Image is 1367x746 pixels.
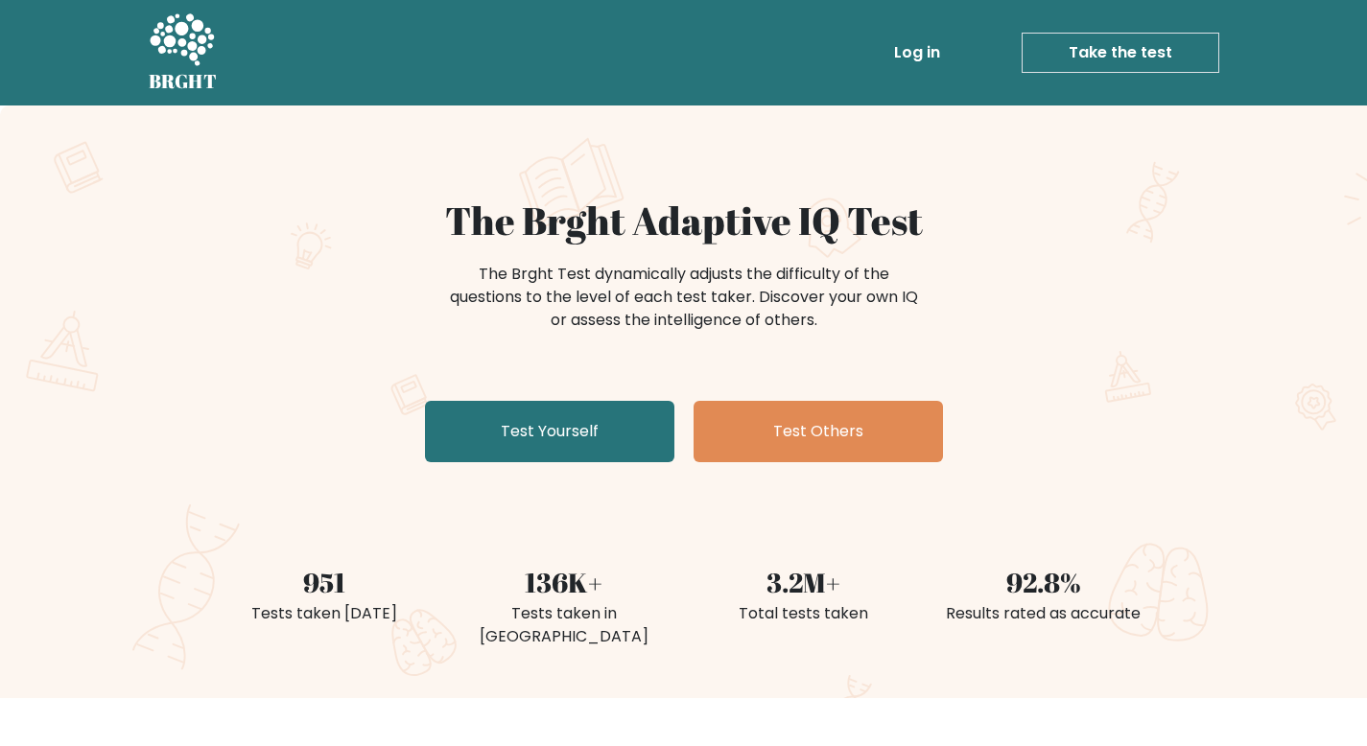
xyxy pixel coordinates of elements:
div: Total tests taken [695,602,912,625]
a: Take the test [1022,33,1219,73]
div: 951 [216,562,433,602]
h1: The Brght Adaptive IQ Test [216,198,1152,244]
a: BRGHT [149,8,218,98]
div: The Brght Test dynamically adjusts the difficulty of the questions to the level of each test take... [444,263,924,332]
div: Tests taken [DATE] [216,602,433,625]
div: 136K+ [456,562,672,602]
a: Test Yourself [425,401,674,462]
div: 92.8% [935,562,1152,602]
div: Results rated as accurate [935,602,1152,625]
h5: BRGHT [149,70,218,93]
div: Tests taken in [GEOGRAPHIC_DATA] [456,602,672,648]
a: Log in [886,34,948,72]
a: Test Others [694,401,943,462]
div: 3.2M+ [695,562,912,602]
